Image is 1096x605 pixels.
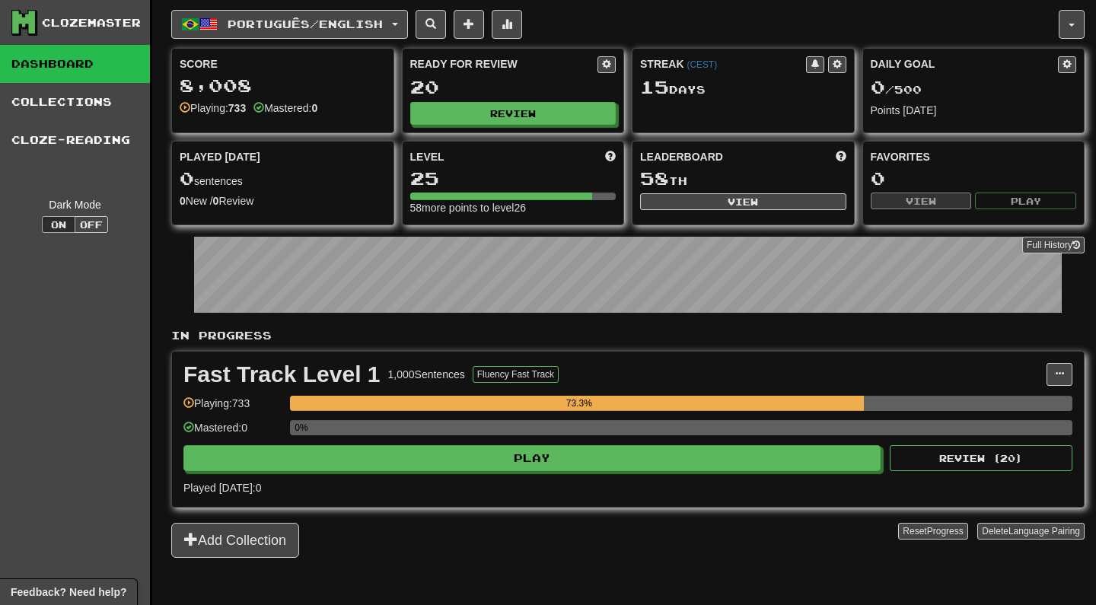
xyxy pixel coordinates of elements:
[410,56,598,72] div: Ready for Review
[492,10,522,39] button: More stats
[171,328,1085,343] p: In Progress
[180,193,386,209] div: New / Review
[410,200,616,215] div: 58 more points to level 26
[180,169,386,189] div: sentences
[180,100,246,116] div: Playing:
[640,193,846,210] button: View
[183,363,381,386] div: Fast Track Level 1
[871,169,1077,188] div: 0
[183,445,881,471] button: Play
[977,523,1085,540] button: DeleteLanguage Pairing
[687,59,717,70] a: (CEST)
[640,167,669,189] span: 58
[180,167,194,189] span: 0
[42,216,75,233] button: On
[473,366,559,383] button: Fluency Fast Track
[890,445,1072,471] button: Review (20)
[640,56,806,72] div: Streak
[640,78,846,97] div: Day s
[640,76,669,97] span: 15
[388,367,465,382] div: 1,000 Sentences
[180,76,386,95] div: 8,008
[253,100,317,116] div: Mastered:
[410,169,616,188] div: 25
[295,396,863,411] div: 73.3%
[640,149,723,164] span: Leaderboard
[871,103,1077,118] div: Points [DATE]
[975,193,1076,209] button: Play
[640,169,846,189] div: th
[171,523,299,558] button: Add Collection
[416,10,446,39] button: Search sentences
[605,149,616,164] span: Score more points to level up
[183,482,261,494] span: Played [DATE]: 0
[410,149,444,164] span: Level
[836,149,846,164] span: This week in points, UTC
[180,149,260,164] span: Played [DATE]
[871,193,972,209] button: View
[180,56,386,72] div: Score
[180,195,186,207] strong: 0
[11,584,126,600] span: Open feedback widget
[410,102,616,125] button: Review
[183,420,282,445] div: Mastered: 0
[871,76,885,97] span: 0
[75,216,108,233] button: Off
[1008,526,1080,537] span: Language Pairing
[898,523,967,540] button: ResetProgress
[1022,237,1085,253] a: Full History
[213,195,219,207] strong: 0
[228,102,246,114] strong: 733
[183,396,282,421] div: Playing: 733
[171,10,408,39] button: Português/English
[311,102,317,114] strong: 0
[454,10,484,39] button: Add sentence to collection
[410,78,616,97] div: 20
[871,56,1059,73] div: Daily Goal
[42,15,141,30] div: Clozemaster
[11,197,139,212] div: Dark Mode
[871,149,1077,164] div: Favorites
[228,18,383,30] span: Português / English
[927,526,964,537] span: Progress
[871,83,922,96] span: / 500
